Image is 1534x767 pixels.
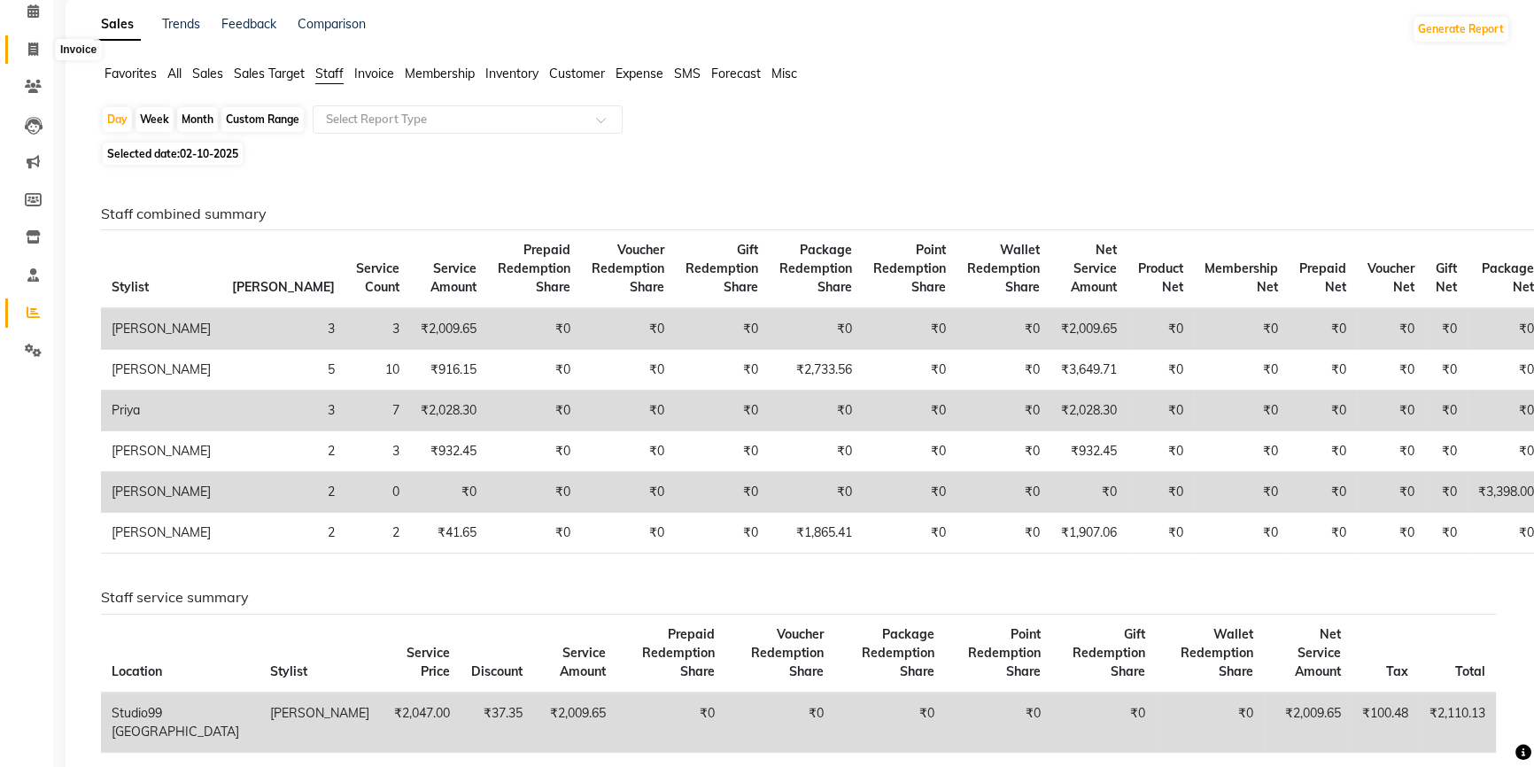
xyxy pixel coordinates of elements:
[380,693,461,753] td: ₹2,047.00
[260,693,380,753] td: [PERSON_NAME]
[675,513,769,554] td: ₹0
[410,431,487,472] td: ₹932.45
[345,350,410,391] td: 10
[1436,260,1457,295] span: Gift Net
[1414,17,1508,42] button: Generate Report
[1050,513,1127,554] td: ₹1,907.06
[862,626,934,679] span: Package Redemption Share
[1357,472,1425,513] td: ₹0
[1050,472,1127,513] td: ₹0
[298,16,366,32] a: Comparison
[112,279,149,295] span: Stylist
[1289,472,1357,513] td: ₹0
[103,143,243,165] span: Selected date:
[686,242,758,295] span: Gift Redemption Share
[1194,513,1289,554] td: ₹0
[967,242,1040,295] span: Wallet Redemption Share
[345,513,410,554] td: 2
[675,431,769,472] td: ₹0
[103,107,132,132] div: Day
[430,260,476,295] span: Service Amount
[221,308,345,350] td: 3
[487,513,581,554] td: ₹0
[471,663,523,679] span: Discount
[1357,513,1425,554] td: ₹0
[533,693,616,753] td: ₹2,009.65
[1127,513,1194,554] td: ₹0
[101,391,221,431] td: Priya
[221,16,276,32] a: Feedback
[616,66,663,81] span: Expense
[221,350,345,391] td: 5
[410,513,487,554] td: ₹41.65
[957,308,1050,350] td: ₹0
[315,66,344,81] span: Staff
[1352,693,1419,753] td: ₹100.48
[410,472,487,513] td: ₹0
[1455,663,1485,679] span: Total
[1425,513,1468,554] td: ₹0
[101,513,221,554] td: [PERSON_NAME]
[1156,693,1264,753] td: ₹0
[751,626,824,679] span: Voucher Redemption Share
[1289,513,1357,554] td: ₹0
[1357,391,1425,431] td: ₹0
[105,66,157,81] span: Favorites
[101,350,221,391] td: [PERSON_NAME]
[498,242,570,295] span: Prepaid Redemption Share
[1194,350,1289,391] td: ₹0
[1299,260,1346,295] span: Prepaid Net
[345,308,410,350] td: 3
[221,107,304,132] div: Custom Range
[221,431,345,472] td: 2
[1138,260,1183,295] span: Product Net
[487,472,581,513] td: ₹0
[1127,350,1194,391] td: ₹0
[549,66,605,81] span: Customer
[112,663,162,679] span: Location
[407,645,450,679] span: Service Price
[56,39,101,60] div: Invoice
[1181,626,1253,679] span: Wallet Redemption Share
[581,472,675,513] td: ₹0
[1050,391,1127,431] td: ₹2,028.30
[234,66,305,81] span: Sales Target
[674,66,701,81] span: SMS
[221,513,345,554] td: 2
[1205,260,1278,295] span: Membership Net
[101,472,221,513] td: [PERSON_NAME]
[461,693,533,753] td: ₹37.35
[592,242,664,295] span: Voucher Redemption Share
[581,431,675,472] td: ₹0
[1419,693,1496,753] td: ₹2,110.13
[1425,472,1468,513] td: ₹0
[675,391,769,431] td: ₹0
[957,391,1050,431] td: ₹0
[1295,626,1341,679] span: Net Service Amount
[1482,260,1534,295] span: Package Net
[177,107,218,132] div: Month
[616,693,725,753] td: ₹0
[834,693,944,753] td: ₹0
[410,308,487,350] td: ₹2,009.65
[162,16,200,32] a: Trends
[270,663,307,679] span: Stylist
[1357,350,1425,391] td: ₹0
[779,242,852,295] span: Package Redemption Share
[769,391,863,431] td: ₹0
[101,693,260,753] td: Studio99 [GEOGRAPHIC_DATA]
[863,308,957,350] td: ₹0
[345,391,410,431] td: 7
[1194,472,1289,513] td: ₹0
[1289,350,1357,391] td: ₹0
[101,431,221,472] td: [PERSON_NAME]
[581,350,675,391] td: ₹0
[136,107,174,132] div: Week
[863,431,957,472] td: ₹0
[771,66,797,81] span: Misc
[711,66,761,81] span: Forecast
[487,308,581,350] td: ₹0
[1050,308,1127,350] td: ₹2,009.65
[221,391,345,431] td: 3
[1050,350,1127,391] td: ₹3,649.71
